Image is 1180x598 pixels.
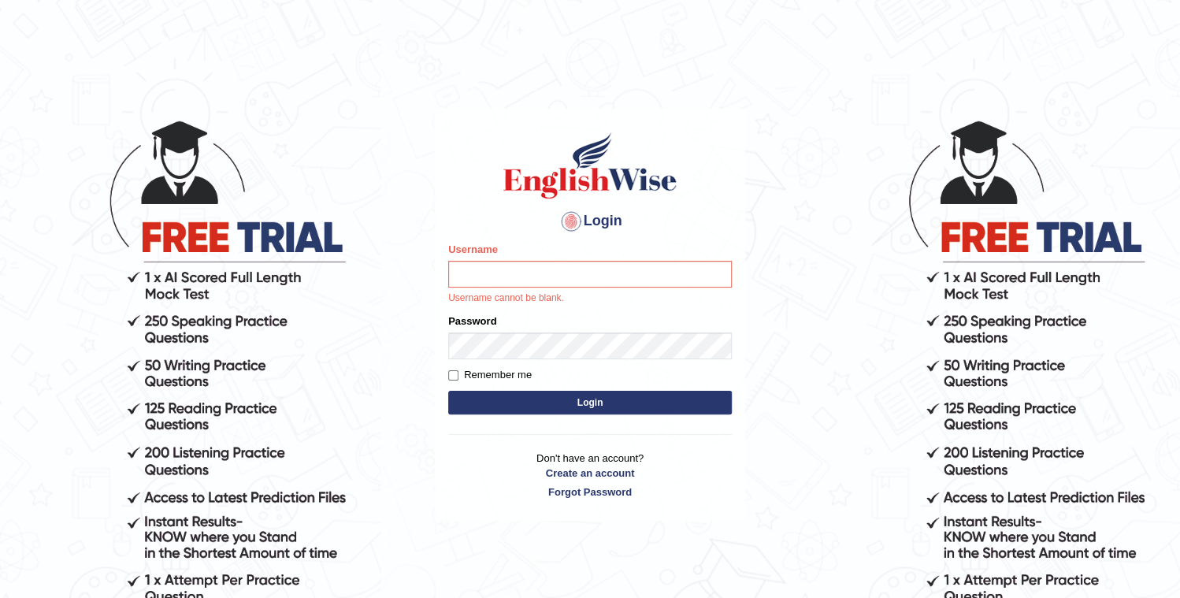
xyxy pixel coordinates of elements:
label: Username [448,242,498,257]
a: Create an account [448,466,732,481]
button: Login [448,391,732,414]
img: Logo of English Wise sign in for intelligent practice with AI [500,130,680,201]
p: Username cannot be blank. [448,292,732,306]
input: Remember me [448,370,458,381]
a: Forgot Password [448,485,732,500]
label: Remember me [448,367,532,383]
label: Password [448,314,496,329]
h4: Login [448,209,732,234]
p: Don't have an account? [448,451,732,500]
